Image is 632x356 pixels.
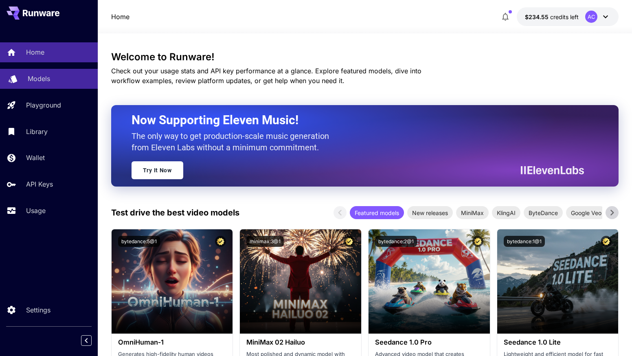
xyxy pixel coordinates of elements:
button: Collapse sidebar [81,335,92,346]
button: Certified Model – Vetted for best performance and includes a commercial license. [472,236,483,247]
div: MiniMax [456,206,489,219]
img: alt [112,229,233,334]
p: Models [28,74,50,84]
button: bytedance:5@1 [118,236,160,247]
span: credits left [550,13,579,20]
h3: OmniHuman‑1 [118,338,226,346]
a: Home [111,12,129,22]
button: Certified Model – Vetted for best performance and includes a commercial license. [215,236,226,247]
span: Featured models [350,209,404,217]
p: Usage [26,206,46,215]
div: Featured models [350,206,404,219]
button: bytedance:1@1 [504,236,545,247]
span: KlingAI [492,209,520,217]
h2: Now Supporting Eleven Music! [132,112,578,128]
div: New releases [407,206,453,219]
h3: Welcome to Runware! [111,51,619,63]
button: Certified Model – Vetted for best performance and includes a commercial license. [344,236,355,247]
p: Wallet [26,153,45,163]
p: Home [26,47,44,57]
img: alt [369,229,490,334]
p: Playground [26,100,61,110]
span: MiniMax [456,209,489,217]
p: Settings [26,305,50,315]
span: Google Veo [566,209,606,217]
img: alt [497,229,619,334]
div: AC [585,11,597,23]
img: alt [240,229,361,334]
button: bytedance:2@1 [375,236,417,247]
p: The only way to get production-scale music generation from Eleven Labs without a minimum commitment. [132,130,335,153]
button: minimax:3@1 [246,236,284,247]
div: KlingAI [492,206,520,219]
div: ByteDance [524,206,563,219]
h3: MiniMax 02 Hailuo [246,338,355,346]
button: Certified Model – Vetted for best performance and includes a commercial license. [601,236,612,247]
h3: Seedance 1.0 Pro [375,338,483,346]
span: $234.55 [525,13,550,20]
a: Try It Now [132,161,183,179]
button: $234.54872AC [517,7,619,26]
span: New releases [407,209,453,217]
p: Library [26,127,48,136]
span: ByteDance [524,209,563,217]
div: $234.54872 [525,13,579,21]
p: Test drive the best video models [111,207,239,219]
div: Google Veo [566,206,606,219]
h3: Seedance 1.0 Lite [504,338,612,346]
p: API Keys [26,179,53,189]
div: Collapse sidebar [87,333,98,348]
span: Check out your usage stats and API key performance at a glance. Explore featured models, dive int... [111,67,421,85]
nav: breadcrumb [111,12,129,22]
